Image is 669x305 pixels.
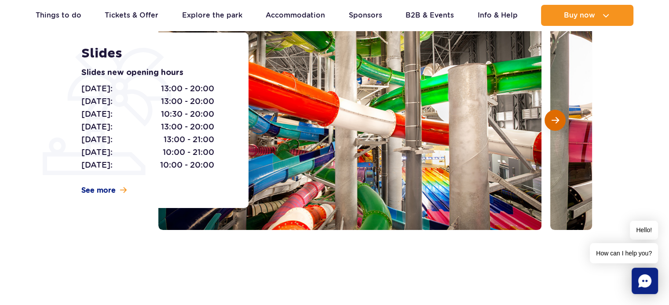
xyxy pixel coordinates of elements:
[590,243,658,263] span: How can I help you?
[81,108,113,120] span: [DATE]:
[266,5,325,26] a: Accommodation
[161,83,214,95] span: 13:00 - 20:00
[81,67,229,79] p: Slides new opening hours
[105,5,158,26] a: Tickets & Offer
[163,146,214,158] span: 10:00 - 21:00
[81,95,113,108] span: [DATE]:
[81,159,113,171] span: [DATE]:
[182,5,242,26] a: Explore the park
[81,186,116,195] span: See more
[406,5,454,26] a: B2B & Events
[541,5,633,26] button: Buy now
[161,121,214,133] span: 13:00 - 20:00
[478,5,518,26] a: Info & Help
[81,121,113,133] span: [DATE]:
[349,5,382,26] a: Sponsors
[81,146,113,158] span: [DATE]:
[81,133,113,146] span: [DATE]:
[81,83,113,95] span: [DATE]:
[81,46,229,61] h1: Slides
[564,11,595,19] span: Buy now
[630,221,658,240] span: Hello!
[161,108,214,120] span: 10:30 - 20:00
[81,186,127,195] a: See more
[36,5,81,26] a: Things to do
[632,268,658,294] div: Chat
[545,110,566,131] button: Next slide
[161,95,214,108] span: 13:00 - 20:00
[164,133,214,146] span: 13:00 - 21:00
[160,159,214,171] span: 10:00 - 20:00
